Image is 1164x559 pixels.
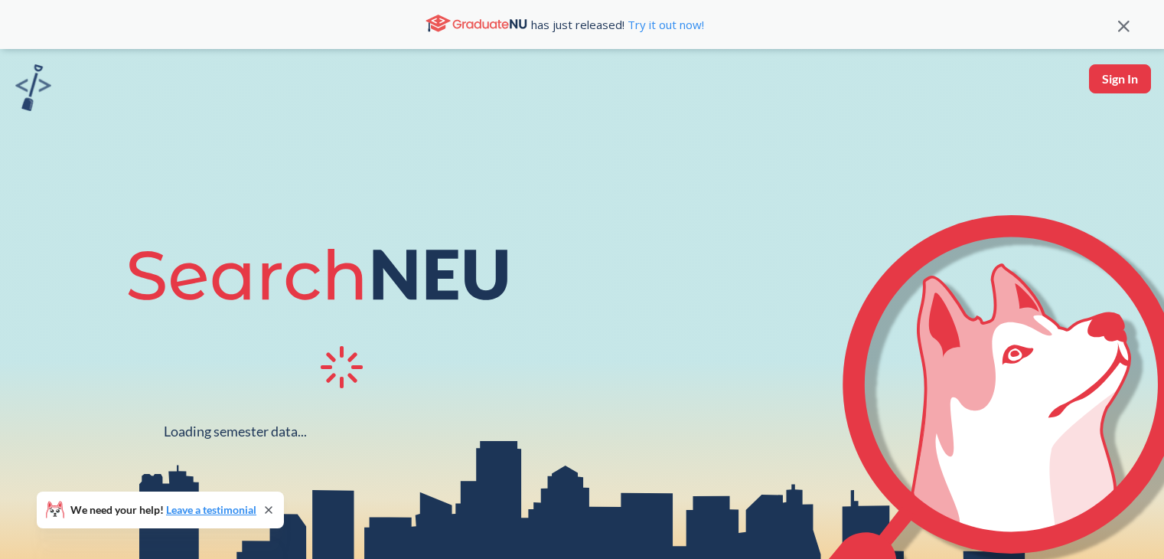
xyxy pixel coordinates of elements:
[624,17,704,32] a: Try it out now!
[15,64,51,111] img: sandbox logo
[164,423,307,440] div: Loading semester data...
[15,64,51,116] a: sandbox logo
[1089,64,1151,93] button: Sign In
[166,503,256,516] a: Leave a testimonial
[70,505,256,515] span: We need your help!
[531,16,704,33] span: has just released!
